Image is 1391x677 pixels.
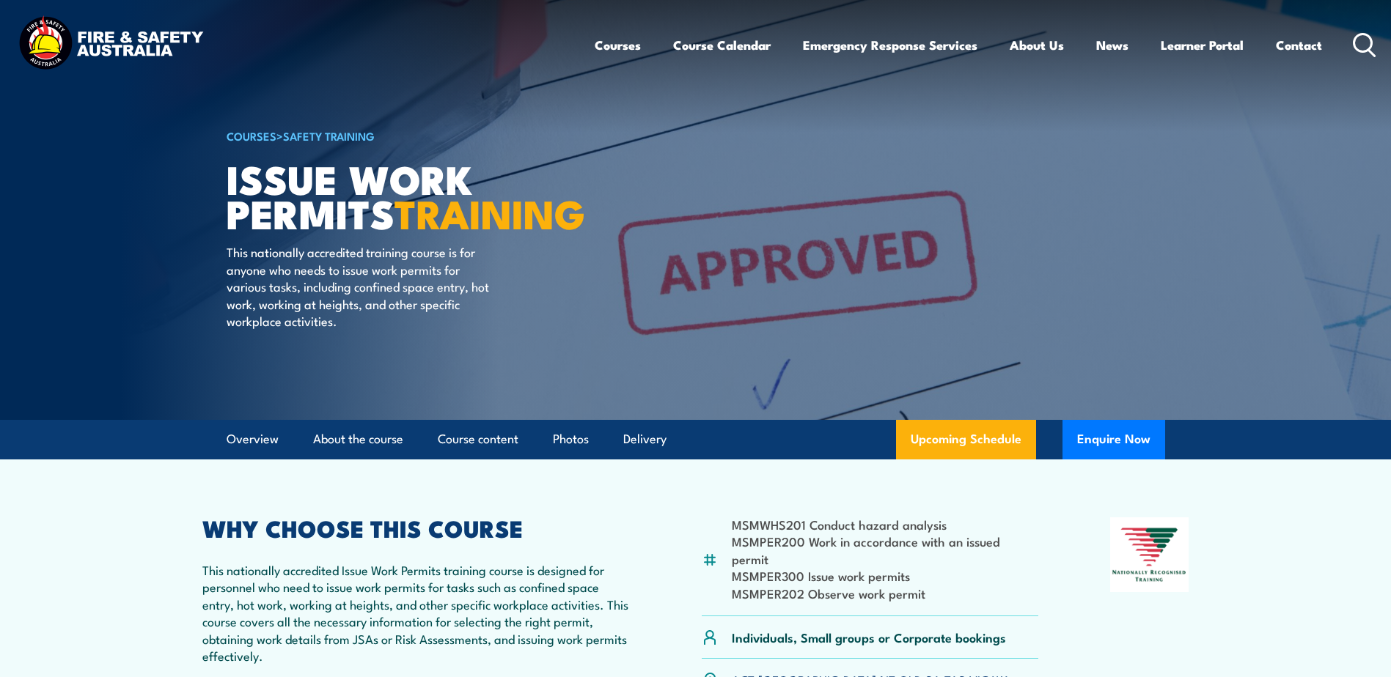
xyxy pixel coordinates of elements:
h6: > [227,127,589,144]
li: MSMPER300 Issue work permits [732,567,1039,584]
img: Nationally Recognised Training logo. [1110,517,1189,592]
a: Safety Training [283,127,375,144]
strong: TRAINING [394,182,585,243]
a: Photos [553,420,589,459]
a: About Us [1010,26,1064,64]
a: Course Calendar [673,26,771,64]
p: Individuals, Small groups or Corporate bookings [732,629,1006,645]
a: Course content [438,420,518,459]
h1: Issue Work Permits [227,161,589,229]
li: MSMWHS201 Conduct hazard analysis [732,516,1039,533]
a: COURSES [227,127,276,144]
h2: WHY CHOOSE THIS COURSE [202,517,631,538]
a: News [1096,26,1128,64]
a: Upcoming Schedule [896,420,1036,459]
a: Learner Portal [1161,26,1244,64]
a: Contact [1276,26,1322,64]
a: Delivery [623,420,667,459]
a: About the course [313,420,403,459]
button: Enquire Now [1062,420,1165,459]
a: Overview [227,420,279,459]
li: MSMPER200 Work in accordance with an issued permit [732,533,1039,567]
p: This nationally accredited training course is for anyone who needs to issue work permits for vari... [227,243,494,329]
p: This nationally accredited Issue Work Permits training course is designed for personnel who need ... [202,561,631,664]
li: MSMPER202 Observe work permit [732,585,1039,602]
a: Emergency Response Services [803,26,977,64]
a: Courses [595,26,641,64]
